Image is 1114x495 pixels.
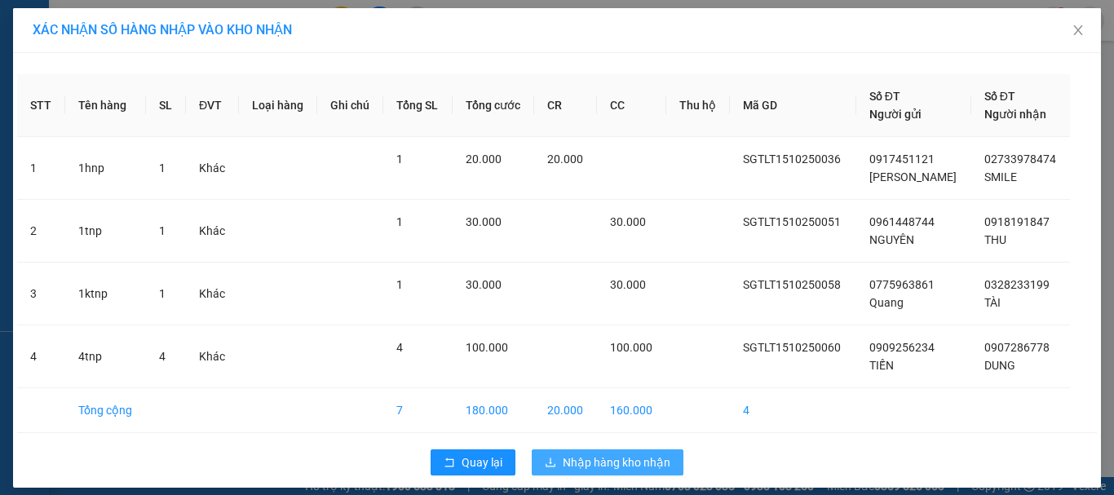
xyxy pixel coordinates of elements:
span: Người gửi [869,108,922,121]
span: 30.000 [466,278,502,291]
span: SGTLT1510250036 [743,152,841,166]
th: CR [534,74,597,137]
td: 2 [17,200,65,263]
span: [PERSON_NAME] [869,170,957,183]
td: Khác [186,137,239,200]
th: CC [597,74,666,137]
th: ĐVT [186,74,239,137]
span: XÁC NHẬN SỐ HÀNG NHẬP VÀO KHO NHẬN [33,22,292,38]
td: 180.000 [453,388,534,433]
td: 3 [17,263,65,325]
span: SMILE [984,170,1017,183]
span: 20.000 [547,152,583,166]
span: Số ĐT [984,90,1015,103]
span: 0961448744 [869,215,935,228]
span: 30.000 [466,215,502,228]
span: 0917451121 [869,152,935,166]
span: 1 [396,278,403,291]
th: Tổng cước [453,74,534,137]
span: Quay lại [462,453,502,471]
span: 0909256234 [869,341,935,354]
span: TÀI [984,296,1001,309]
span: 100.000 [610,341,652,354]
td: 4tnp [65,325,146,388]
span: 0328233199 [984,278,1050,291]
th: Ghi chú [317,74,383,137]
button: Close [1055,8,1101,54]
td: 1ktnp [65,263,146,325]
td: 1tnp [65,200,146,263]
span: 02733978474 [984,152,1056,166]
span: rollback [444,457,455,470]
td: Khác [186,325,239,388]
span: 0918191847 [984,215,1050,228]
span: 30.000 [610,278,646,291]
th: Mã GD [730,74,855,137]
span: SGTLT1510250058 [743,278,841,291]
span: SGTLT1510250060 [743,341,841,354]
span: 4 [159,350,166,363]
td: Khác [186,200,239,263]
span: 1 [159,161,166,175]
button: rollbackQuay lại [431,449,515,475]
span: 0907286778 [984,341,1050,354]
th: Loại hàng [239,74,317,137]
span: 1 [396,215,403,228]
span: 100.000 [466,341,508,354]
td: 1hnp [65,137,146,200]
span: 4 [396,341,403,354]
span: Số ĐT [869,90,900,103]
span: download [545,457,556,470]
span: TIẾN [869,359,894,372]
span: Người nhận [984,108,1046,121]
span: 20.000 [466,152,502,166]
span: 1 [159,287,166,300]
span: 30.000 [610,215,646,228]
span: 1 [396,152,403,166]
td: 7 [383,388,452,433]
span: close [1072,24,1085,37]
span: 0775963861 [869,278,935,291]
th: Tổng SL [383,74,452,137]
td: 1 [17,137,65,200]
button: downloadNhập hàng kho nhận [532,449,683,475]
td: 160.000 [597,388,666,433]
td: Tổng cộng [65,388,146,433]
span: THU [984,233,1006,246]
span: NGUYÊN [869,233,914,246]
td: 20.000 [534,388,597,433]
span: Quang [869,296,904,309]
th: SL [146,74,186,137]
span: 1 [159,224,166,237]
th: STT [17,74,65,137]
span: DUNG [984,359,1015,372]
span: Nhập hàng kho nhận [563,453,670,471]
th: Tên hàng [65,74,146,137]
span: SGTLT1510250051 [743,215,841,228]
td: Khác [186,263,239,325]
td: 4 [17,325,65,388]
th: Thu hộ [666,74,730,137]
td: 4 [730,388,855,433]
